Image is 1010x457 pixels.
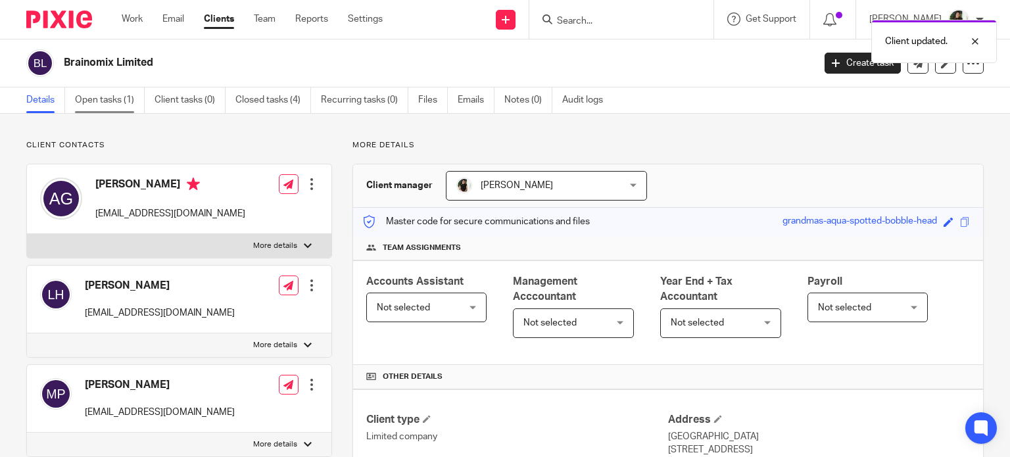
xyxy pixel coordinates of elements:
span: Management Acccountant [513,276,577,302]
a: Clients [204,12,234,26]
span: Not selected [377,303,430,312]
img: Janice%20Tang.jpeg [456,178,472,193]
p: More details [253,340,297,350]
p: [EMAIL_ADDRESS][DOMAIN_NAME] [85,306,235,320]
p: [STREET_ADDRESS] [668,443,970,456]
a: Reports [295,12,328,26]
p: More details [253,439,297,450]
a: Notes (0) [504,87,552,113]
a: Team [254,12,276,26]
img: Janice%20Tang.jpeg [948,9,969,30]
img: svg%3E [40,279,72,310]
span: Year End + Tax Accountant [660,276,733,302]
a: Work [122,12,143,26]
img: svg%3E [40,178,82,220]
a: Details [26,87,65,113]
a: Client tasks (0) [155,87,226,113]
p: Limited company [366,430,668,443]
p: Master code for secure communications and files [363,215,590,228]
span: [PERSON_NAME] [481,181,553,190]
p: Client updated. [885,35,948,48]
img: Pixie [26,11,92,28]
span: Not selected [523,318,577,327]
h4: [PERSON_NAME] [85,279,235,293]
span: Payroll [807,276,842,287]
a: Open tasks (1) [75,87,145,113]
p: [EMAIL_ADDRESS][DOMAIN_NAME] [85,406,235,419]
a: Closed tasks (4) [235,87,311,113]
h2: Brainomix Limited [64,56,657,70]
a: Settings [348,12,383,26]
a: Emails [458,87,494,113]
a: Create task [825,53,901,74]
span: Team assignments [383,243,461,253]
img: svg%3E [40,378,72,410]
a: Files [418,87,448,113]
h4: [PERSON_NAME] [85,378,235,392]
a: Recurring tasks (0) [321,87,408,113]
p: More details [352,140,984,151]
p: [GEOGRAPHIC_DATA] [668,430,970,443]
img: svg%3E [26,49,54,77]
span: Not selected [671,318,724,327]
h3: Client manager [366,179,433,192]
i: Primary [187,178,200,191]
span: Other details [383,372,443,382]
p: [EMAIL_ADDRESS][DOMAIN_NAME] [95,207,245,220]
p: Client contacts [26,140,332,151]
a: Audit logs [562,87,613,113]
h4: Address [668,413,970,427]
p: More details [253,241,297,251]
h4: [PERSON_NAME] [95,178,245,194]
a: Email [162,12,184,26]
div: grandmas-aqua-spotted-bobble-head [782,214,937,229]
h4: Client type [366,413,668,427]
span: Accounts Assistant [366,276,464,287]
span: Not selected [818,303,871,312]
